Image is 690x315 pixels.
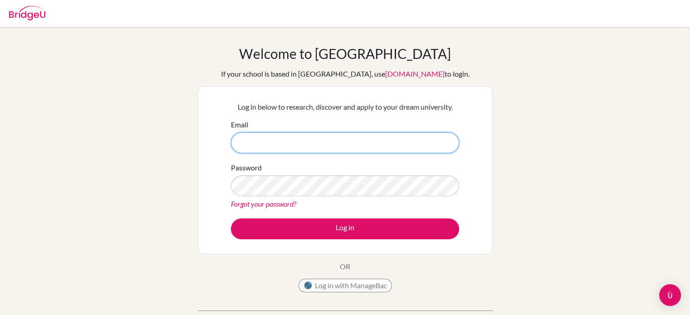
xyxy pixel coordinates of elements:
button: Log in with ManageBac [299,279,392,292]
p: OR [340,261,350,272]
img: Bridge-U [9,6,45,20]
label: Email [231,119,248,130]
a: [DOMAIN_NAME] [385,69,445,78]
a: Forgot your password? [231,199,296,208]
div: If your school is based in [GEOGRAPHIC_DATA], use to login. [221,68,470,79]
label: Password [231,162,262,173]
button: Log in [231,218,459,239]
p: Log in below to research, discover and apply to your dream university. [231,102,459,112]
div: Open Intercom Messenger [659,284,681,306]
h1: Welcome to [GEOGRAPHIC_DATA] [239,45,451,62]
